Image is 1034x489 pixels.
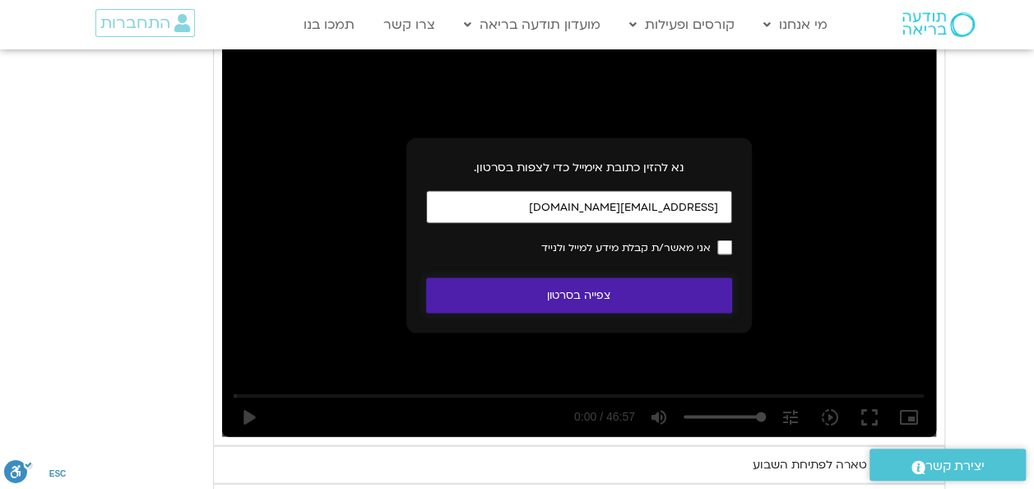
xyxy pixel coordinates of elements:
[755,9,836,40] a: מי אנחנו
[902,12,975,37] img: תודעה בריאה
[100,14,170,32] span: התחברות
[426,157,732,177] p: נא להזין כתובת אימייל כדי לצפות בסרטון.
[717,240,732,254] input: אני מאשר/ת קבלת מידע למייל ולנייד
[426,190,732,224] input: כתובת אימייל
[213,445,945,483] summary: לימוד של טארה לפתיחת השבוע
[925,455,985,477] span: יצירת קשר
[95,9,195,37] a: התחברות
[426,277,732,313] button: צפייה בסרטון
[541,241,711,253] span: אני מאשר/ת קבלת מידע למייל ולנייד
[869,449,1026,481] a: יצירת קשר
[621,9,743,40] a: קורסים ופעילות
[295,9,363,40] a: תמכו בנו
[753,454,917,474] div: לימוד של טארה לפתיחת השבוע
[456,9,609,40] a: מועדון תודעה בריאה
[375,9,443,40] a: צרו קשר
